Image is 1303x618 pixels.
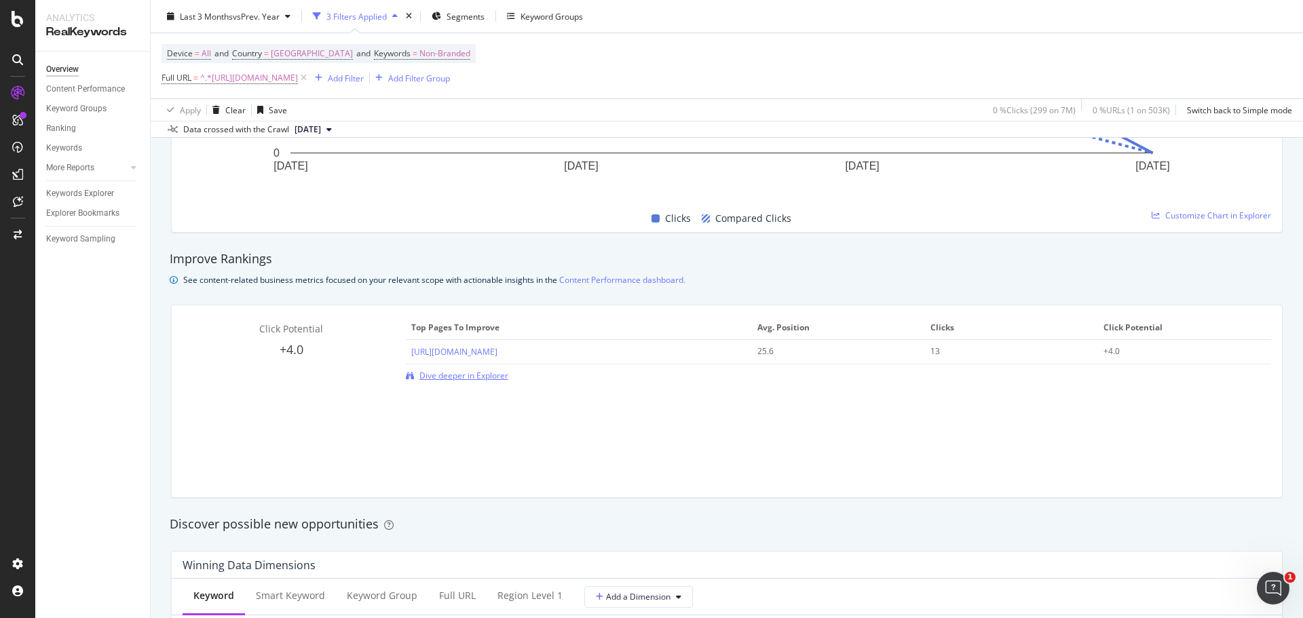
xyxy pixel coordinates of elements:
[207,99,246,121] button: Clear
[232,47,262,59] span: Country
[46,161,94,175] div: More Reports
[46,11,139,24] div: Analytics
[564,159,598,171] text: [DATE]
[1135,159,1169,171] text: [DATE]
[665,210,691,227] span: Clicks
[46,232,140,246] a: Keyword Sampling
[162,99,201,121] button: Apply
[1103,345,1249,358] div: +4.0
[1165,210,1271,221] span: Customize Chart in Explorer
[419,370,508,381] span: Dive deeper in Explorer
[46,206,140,220] a: Explorer Bookmarks
[447,10,485,22] span: Segments
[584,586,693,608] button: Add a Dimension
[46,141,140,155] a: Keywords
[46,24,139,40] div: RealKeywords
[183,558,316,572] div: Winning Data Dimensions
[370,70,450,86] button: Add Filter Group
[170,250,1284,268] div: Improve Rankings
[1187,104,1292,115] div: Switch back to Simple mode
[46,141,82,155] div: Keywords
[193,72,198,83] span: =
[502,5,588,27] button: Keyword Groups
[46,82,125,96] div: Content Performance
[162,72,191,83] span: Full URL
[46,161,127,175] a: More Reports
[214,47,229,59] span: and
[225,104,246,115] div: Clear
[521,10,583,22] div: Keyword Groups
[259,322,323,335] span: Click Potential
[256,589,325,602] div: Smart Keyword
[347,589,417,602] div: Keyword Group
[46,121,76,136] div: Ranking
[1093,104,1170,115] div: 0 % URLs ( 1 on 503K )
[46,82,140,96] a: Content Performance
[426,5,490,27] button: Segments
[845,159,879,171] text: [DATE]
[497,589,563,602] div: region Level 1
[559,273,685,287] a: Content Performance dashboard.
[309,70,364,86] button: Add Filter
[46,102,140,116] a: Keyword Groups
[193,589,234,602] div: Keyword
[289,121,337,138] button: [DATE]
[993,104,1076,115] div: 0 % Clicks ( 299 on 7M )
[757,322,916,334] span: Avg. Position
[356,47,371,59] span: and
[162,5,296,27] button: Last 3 MonthsvsPrev. Year
[273,159,307,171] text: [DATE]
[374,47,411,59] span: Keywords
[46,102,107,116] div: Keyword Groups
[46,206,119,220] div: Explorer Bookmarks
[46,62,79,77] div: Overview
[1257,572,1289,604] iframe: Intercom live chat
[46,187,140,201] a: Keywords Explorer
[233,10,280,22] span: vs Prev. Year
[264,47,269,59] span: =
[183,273,685,287] div: See content-related business metrics focused on your relevant scope with actionable insights in the
[1285,572,1296,583] span: 1
[326,10,387,22] div: 3 Filters Applied
[715,210,791,227] span: Compared Clicks
[46,62,140,77] a: Overview
[388,72,450,83] div: Add Filter Group
[167,47,193,59] span: Device
[411,322,743,334] span: Top pages to improve
[419,44,470,63] span: Non-Branded
[930,322,1089,334] span: Clicks
[406,370,508,381] a: Dive deeper in Explorer
[295,123,321,136] span: 2025 Jun. 24th
[1103,322,1262,334] span: Click Potential
[271,44,353,63] span: [GEOGRAPHIC_DATA]
[757,345,903,358] div: 25.6
[252,99,287,121] button: Save
[269,104,287,115] div: Save
[1152,210,1271,221] a: Customize Chart in Explorer
[273,147,280,159] text: 0
[413,47,417,59] span: =
[202,44,211,63] span: All
[46,187,114,201] div: Keywords Explorer
[180,104,201,115] div: Apply
[46,121,140,136] a: Ranking
[596,591,671,602] span: Add a Dimension
[439,589,476,602] div: Full URL
[280,341,303,358] span: +4.0
[170,516,1284,533] div: Discover possible new opportunities
[328,72,364,83] div: Add Filter
[403,9,415,23] div: times
[307,5,403,27] button: 3 Filters Applied
[1182,99,1292,121] button: Switch back to Simple mode
[183,123,289,136] div: Data crossed with the Crawl
[411,346,497,358] a: [URL][DOMAIN_NAME]
[180,10,233,22] span: Last 3 Months
[195,47,200,59] span: =
[930,345,1076,358] div: 13
[46,232,115,246] div: Keyword Sampling
[200,69,298,88] span: ^.*[URL][DOMAIN_NAME]
[170,273,1284,287] div: info banner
